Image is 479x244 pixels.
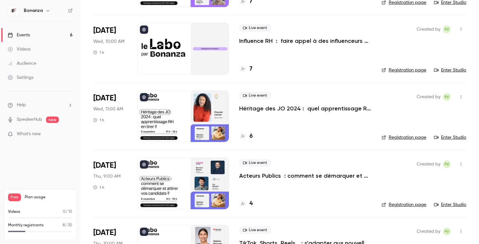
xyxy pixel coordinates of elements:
span: FV [445,160,449,168]
span: Fabio Vilarinho [443,25,451,33]
a: Acteurs Publics : comment se démarquer et attirer vos candidats ? [239,172,371,180]
a: Enter Studio [434,67,466,73]
li: help-dropdown-opener [8,102,73,108]
span: FV [445,228,449,235]
a: 6 [239,132,253,141]
h4: 4 [249,199,253,208]
div: Settings [8,74,33,81]
span: Live event [239,226,271,234]
span: Created by [417,228,440,235]
p: / 10 [63,209,72,215]
h4: 7 [249,65,252,73]
span: Wed, 11:00 AM [93,106,123,112]
div: Nov 5 Wed, 11:00 AM (Europe/Paris) [93,90,127,142]
div: 1 h [93,117,104,123]
span: Created by [417,25,440,33]
a: 4 [239,199,253,208]
div: Videos [8,46,31,52]
span: [DATE] [93,25,116,36]
span: Live event [239,24,271,32]
h6: Bonanza [24,7,43,14]
span: [DATE] [93,228,116,238]
a: Héritage des JO 2024 : quel apprentissage RH en tirer ? [239,105,371,112]
iframe: Noticeable Trigger [65,131,73,137]
span: Free [8,193,21,201]
span: Created by [417,93,440,101]
a: Registration page [382,67,426,73]
span: Live event [239,159,271,167]
div: Audience [8,60,36,67]
a: SpeakerHub [17,116,42,123]
a: Registration page [382,134,426,141]
a: Enter Studio [434,202,466,208]
span: 0 [63,210,66,214]
span: 8 [63,223,65,227]
p: / 30 [63,222,72,228]
span: Fabio Vilarinho [443,93,451,101]
span: Fabio Vilarinho [443,228,451,235]
span: Fabio Vilarinho [443,160,451,168]
span: Plan usage [25,195,72,200]
a: 7 [239,65,252,73]
div: 1 h [93,50,104,55]
div: 1 h [93,185,104,190]
span: [DATE] [93,160,116,171]
span: new [46,117,59,123]
img: Bonanza [8,5,18,16]
div: Nov 6 Thu, 9:00 AM (Europe/Paris) [93,158,127,209]
h4: 6 [249,132,253,141]
span: Thu, 9:00 AM [93,173,121,180]
p: Videos [8,209,20,215]
span: Help [17,102,26,108]
a: Influence RH : faire appel à des influenceurs pour vos recrutements ? [239,37,371,45]
span: FV [445,25,449,33]
span: [DATE] [93,93,116,103]
span: What's new [17,131,41,137]
span: Live event [239,92,271,99]
div: Events [8,32,30,38]
span: FV [445,93,449,101]
a: Enter Studio [434,134,466,141]
span: Created by [417,160,440,168]
span: Wed, 10:00 AM [93,38,124,45]
a: Registration page [382,202,426,208]
div: Nov 5 Wed, 10:00 AM (Europe/Paris) [93,23,127,74]
p: Monthly registrants [8,222,44,228]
